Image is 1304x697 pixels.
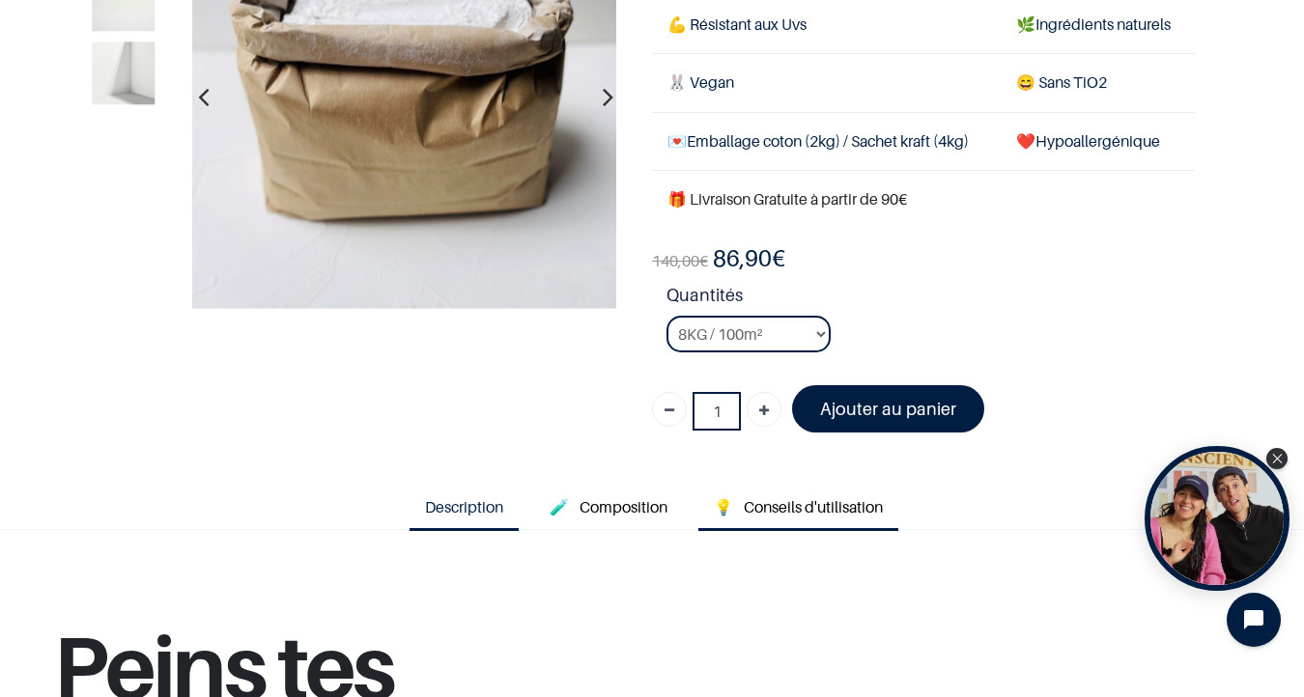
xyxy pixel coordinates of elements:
font: 🎁 Livraison Gratuite à partir de 90€ [667,189,907,209]
span: € [652,251,708,271]
div: Open Tolstoy [1145,446,1290,591]
b: € [713,244,785,272]
strong: Quantités [666,282,1196,316]
div: Close Tolstoy widget [1266,448,1288,469]
td: ❤️Hypoallergénique [1001,112,1196,170]
span: 🌿 [1016,14,1035,34]
div: Open Tolstoy widget [1145,446,1290,591]
span: 🐰 Vegan [667,72,734,92]
span: Conseils d'utilisation [744,497,883,516]
span: 💡 [714,497,733,516]
span: 💌 [667,131,687,151]
span: Composition [580,497,667,516]
font: Ajouter au panier [820,399,956,419]
span: 86,90 [713,244,772,272]
span: Description [425,497,503,516]
a: Ajouter [747,392,781,427]
span: 💪 Résistant aux Uvs [667,14,807,34]
span: 🧪 [550,497,569,516]
td: Emballage coton (2kg) / Sachet kraft (4kg) [652,112,1001,170]
td: ans TiO2 [1001,54,1196,112]
img: Product image [93,42,156,105]
div: Tolstoy bubble widget [1145,446,1290,591]
span: 140,00 [652,251,699,270]
a: Ajouter au panier [792,385,984,432]
span: 😄 S [1016,72,1047,92]
a: Supprimer [652,392,687,427]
